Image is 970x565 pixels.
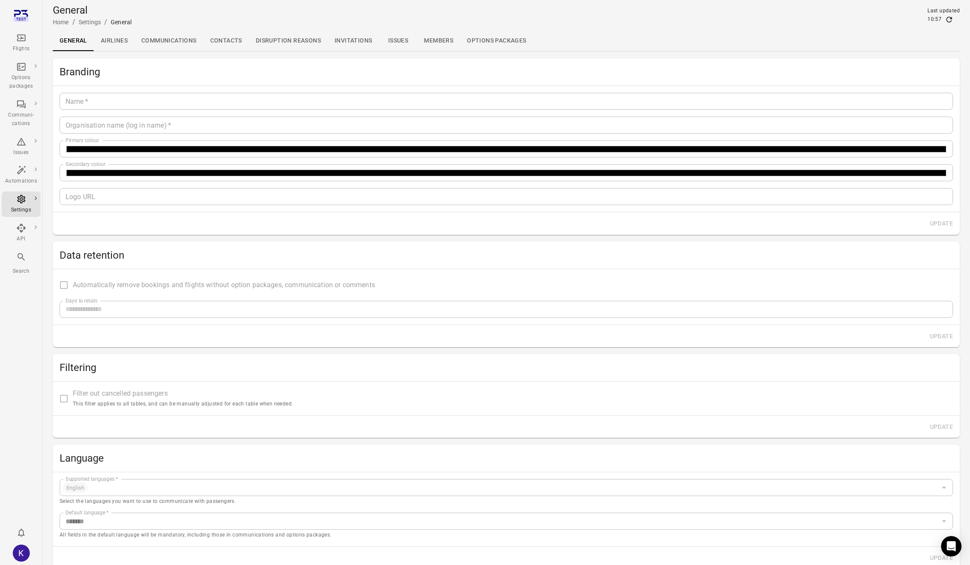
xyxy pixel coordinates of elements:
[66,509,109,516] label: Default language
[104,17,107,27] li: /
[2,249,40,278] button: Search
[2,163,40,188] a: Automations
[5,177,37,185] div: Automations
[60,361,953,374] h2: Filtering
[94,31,134,51] a: Airlines
[5,235,37,243] div: API
[5,74,37,91] div: Options packages
[73,400,293,408] p: This filter applies to all tables, and can be manually adjusted for each table when needed.
[417,31,460,51] a: Members
[13,545,30,562] div: K
[66,297,97,304] label: Days to retain
[134,31,203,51] a: Communications
[53,19,69,26] a: Home
[111,18,132,26] div: General
[5,206,37,214] div: Settings
[79,19,101,26] a: Settings
[2,220,40,246] a: API
[2,97,40,131] a: Communi-cations
[2,59,40,93] a: Options packages
[60,531,953,539] p: All fields in the default language will be mandatory, including those in communications and optio...
[927,15,941,24] div: 10:57
[66,475,118,482] label: Supported languages
[945,15,953,24] button: Refresh data
[66,160,106,168] label: Secondary colour
[53,31,94,51] a: General
[203,31,249,51] a: Contacts
[73,280,375,290] span: Automatically remove bookings and flights without option packages, communication or comments
[5,45,37,53] div: Flights
[328,31,379,51] a: Invitations
[379,31,417,51] a: Issues
[53,31,960,51] div: Local navigation
[927,7,960,15] div: Last updated
[60,497,953,506] p: Select the languages you want to use to communicate with passengers.
[941,536,961,556] div: Open Intercom Messenger
[9,541,33,565] button: kjasva
[53,17,132,27] nav: Breadcrumbs
[249,31,328,51] a: Disruption reasons
[5,111,37,128] div: Communi-cations
[60,65,953,79] h2: Branding
[5,267,37,276] div: Search
[460,31,533,51] a: Options packages
[60,248,953,262] h2: Data retention
[13,524,30,541] button: Notifications
[72,17,75,27] li: /
[73,388,293,408] span: Filter out cancelled passengers
[66,137,99,144] label: Primary colour
[53,3,132,17] h1: General
[2,191,40,217] a: Settings
[2,134,40,160] a: Issues
[5,148,37,157] div: Issues
[60,451,953,465] h2: Language
[2,30,40,56] a: Flights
